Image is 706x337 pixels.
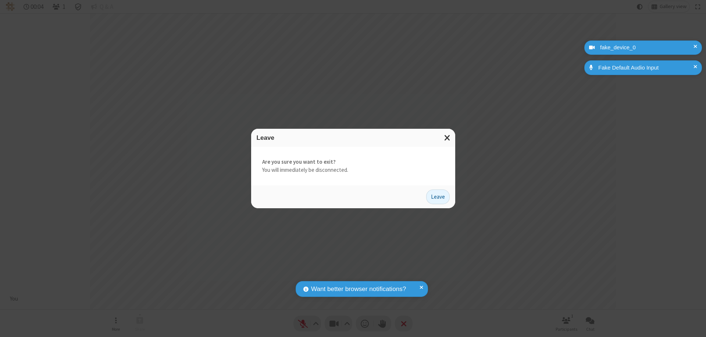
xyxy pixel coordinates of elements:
[262,158,444,166] strong: Are you sure you want to exit?
[311,284,406,294] span: Want better browser notifications?
[251,147,455,185] div: You will immediately be disconnected.
[598,43,696,52] div: fake_device_0
[257,134,450,141] h3: Leave
[440,129,455,147] button: Close modal
[596,64,696,72] div: Fake Default Audio Input
[426,189,450,204] button: Leave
